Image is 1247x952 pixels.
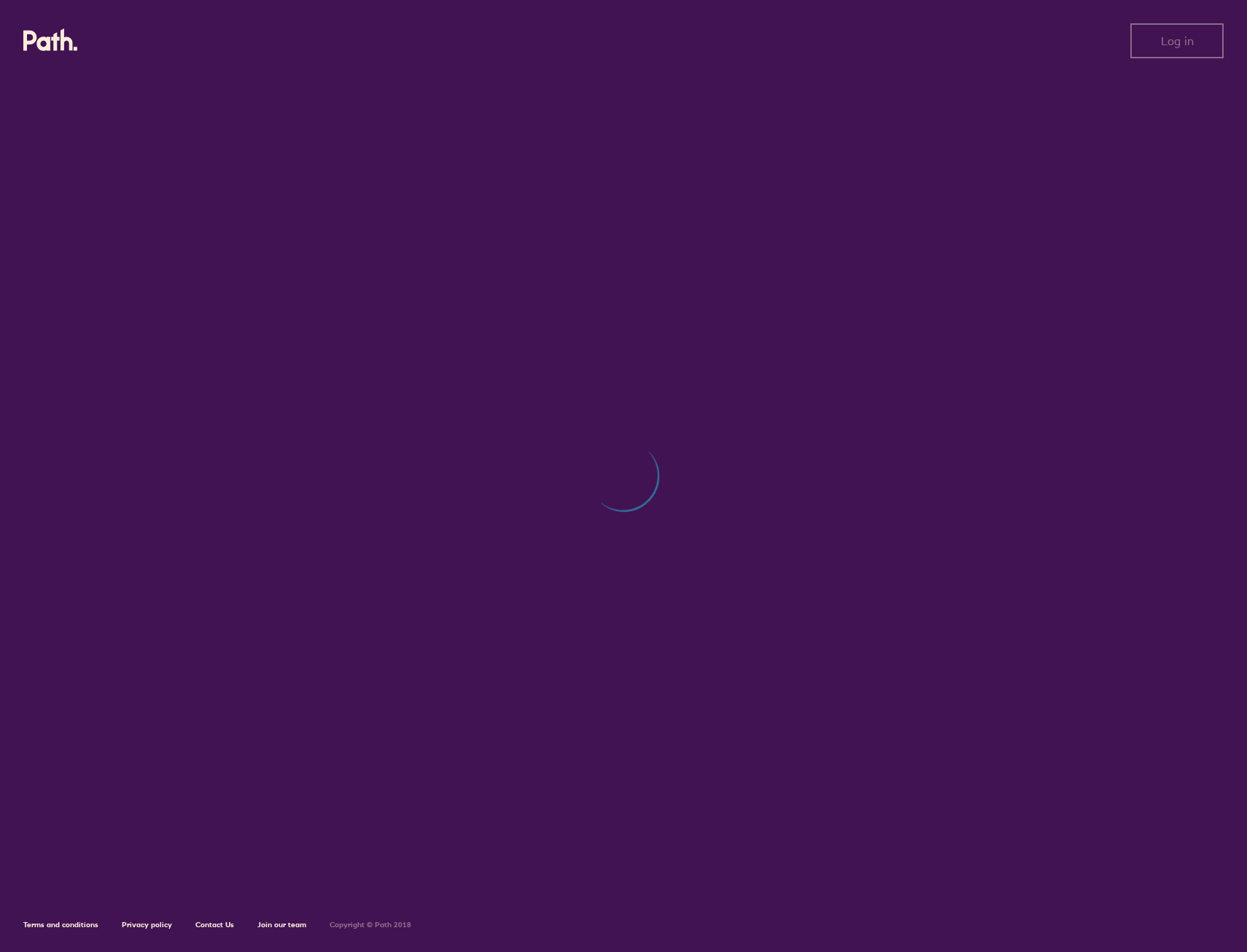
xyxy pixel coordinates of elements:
[122,920,172,929] a: Privacy policy
[257,920,306,929] a: Join our team
[330,921,411,929] h6: Copyright © Path 2018
[195,920,234,929] a: Contact Us
[23,920,98,929] a: Terms and conditions
[1161,34,1194,47] span: Log in
[1130,23,1224,58] button: Log in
